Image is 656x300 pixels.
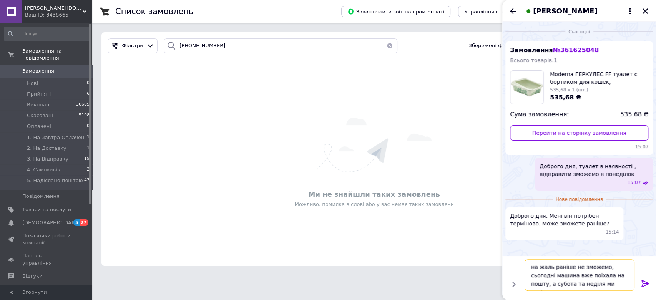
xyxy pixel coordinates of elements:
[84,177,90,184] span: 43
[382,38,397,53] button: Очистить
[87,80,90,87] span: 0
[27,134,86,141] span: 1. На Завтра Оплачені
[27,177,83,184] span: 5. Надіслано поштою
[550,94,581,101] span: 535,68 ₴
[27,145,66,152] span: 2. На Доставку
[84,156,90,162] span: 19
[510,57,557,63] span: Всього товарів: 1
[510,212,619,227] span: Доброго дня. Мені він потрібен терміново. Може зможете раніше?
[27,80,38,87] span: Нові
[505,28,653,35] div: 12.09.2025
[553,196,606,203] span: Нове повідомлення
[533,6,597,16] span: [PERSON_NAME]
[22,232,71,246] span: Показники роботи компанії
[22,252,71,266] span: Панель управління
[510,71,543,104] img: 4854323255_w200_h200_moderna-gerkules-ff.jpg
[464,9,523,15] span: Управління статусами
[27,112,53,119] span: Скасовані
[105,201,643,208] div: Можливо, помилка в слові або у вас немає таких замовлень
[510,144,648,150] span: 15:07 12.09.2025
[510,110,569,119] span: Сума замовлення:
[27,123,51,130] span: Оплачені
[87,91,90,98] span: 6
[115,7,193,16] h1: Список замовлень
[105,189,643,199] div: Ми не знайшли таких замовлень
[22,206,71,213] span: Товари та послуги
[508,279,518,289] button: Показати кнопки
[87,166,90,173] span: 2
[540,162,648,178] span: Доброго дня, туалет в наявності , відправити зможемо в понеділок
[87,123,90,130] span: 0
[550,87,588,93] span: 535,68 x 1 (шт.)
[317,118,432,172] img: Нічого не знайдено
[524,6,634,16] button: [PERSON_NAME]
[27,166,60,173] span: 4. Самовивіз
[27,91,51,98] span: Прийняті
[22,273,42,280] span: Відгуки
[22,219,79,226] span: [DEMOGRAPHIC_DATA]
[565,29,593,35] span: Сьогодні
[25,12,92,18] div: Ваш ID: 3438665
[553,46,598,54] span: № 361625048
[508,7,518,16] button: Назад
[4,27,90,41] input: Пошук
[606,229,619,235] span: 15:14 12.09.2025
[510,125,648,141] a: Перейти на сторінку замовлення
[641,7,650,16] button: Закрити
[79,112,90,119] span: 5198
[80,219,88,226] span: 27
[73,219,80,226] span: 5
[22,48,92,61] span: Замовлення та повідомлення
[627,179,641,186] span: 15:07 12.09.2025
[458,6,529,17] button: Управління статусами
[525,259,634,291] textarea: на жаль раніше не зможемо, сьогодні машина вже поїхала на пошту, а субота та неділя ми вихідн
[87,145,90,152] span: 1
[164,38,397,53] input: Пошук за номером замовлення, ПІБ покупця, номером телефону, Email, номером накладної
[468,42,521,50] span: Збережені фільтри:
[22,68,54,75] span: Замовлення
[122,42,143,50] span: Фільтри
[510,46,599,54] span: Замовлення
[620,110,648,119] span: 535.68 ₴
[347,8,444,15] span: Завантажити звіт по пром-оплаті
[25,5,83,12] span: JOSIZOO- josizoo.com.ua
[27,156,68,162] span: 3. На Відправку
[27,101,51,108] span: Виконані
[550,70,648,86] span: Moderna ГЕРКУЛЕС FF туалет с бортиком для кошек, 51,1х39,5х19,1 см
[22,193,60,200] span: Повідомлення
[76,101,90,108] span: 30605
[341,6,450,17] button: Завантажити звіт по пром-оплаті
[87,134,90,141] span: 1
